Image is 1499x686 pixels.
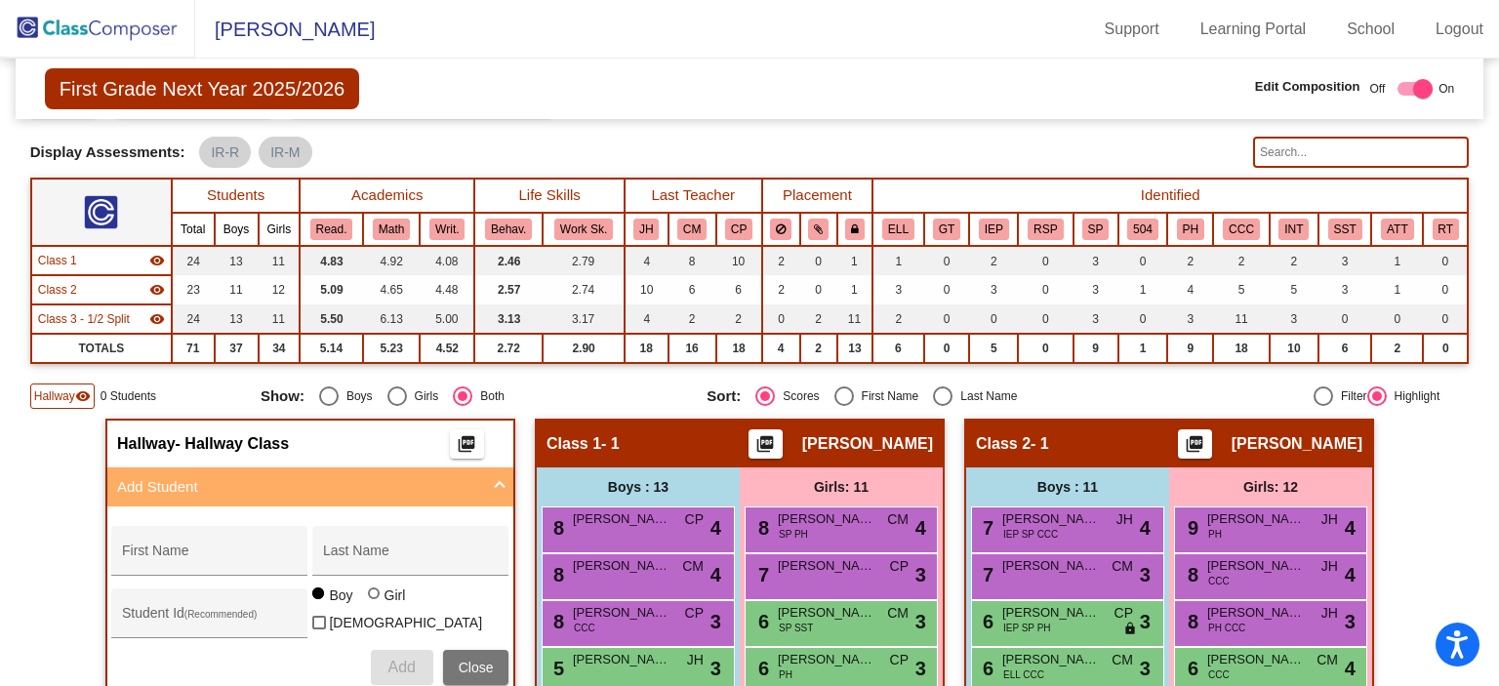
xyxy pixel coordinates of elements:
td: 2.90 [543,334,625,363]
mat-icon: visibility [149,253,165,268]
td: 2 [762,275,800,304]
td: 0 [1018,246,1073,275]
th: Total [172,213,214,246]
button: GT [933,219,960,240]
td: 3 [872,275,923,304]
th: Jolene Hruska [625,213,668,246]
div: Filter [1333,387,1367,405]
mat-icon: visibility [75,388,91,404]
th: Cari Pike [716,213,762,246]
button: PH [1177,219,1204,240]
button: RSP [1028,219,1063,240]
mat-radio-group: Select an option [261,386,692,406]
td: 1 [872,246,923,275]
th: Students [172,179,300,213]
td: Taylor Flowers - 1 [31,246,172,275]
button: Work Sk. [554,219,613,240]
td: 0 [1118,246,1168,275]
span: CM [1112,556,1133,577]
span: Off [1369,80,1385,98]
td: 6 [1318,334,1372,363]
mat-icon: picture_as_pdf [1183,434,1206,462]
button: Print Students Details [450,429,484,459]
td: 2 [1213,246,1270,275]
span: 5 [548,658,564,679]
td: 5 [969,334,1018,363]
span: 6 [978,658,993,679]
span: [PERSON_NAME] [1002,650,1100,669]
td: Julie Thornes - 1 [31,275,172,304]
div: First Name [854,387,919,405]
td: Lisa Rowe - 1/2 Combo [31,304,172,334]
td: 2 [872,304,923,334]
td: 5.50 [300,304,363,334]
span: CP [685,603,704,624]
span: CP [890,556,909,577]
span: PH CCC [1208,621,1245,635]
button: CCC [1223,219,1260,240]
button: Print Students Details [1178,429,1212,459]
span: 4 [710,560,721,589]
mat-icon: visibility [149,311,165,327]
span: JH [687,650,704,670]
th: Boys [215,213,259,246]
span: 7 [753,564,769,585]
span: [PERSON_NAME] [573,603,670,623]
span: 3 [915,560,926,589]
td: 3 [969,275,1018,304]
span: 6 [978,611,993,632]
button: SP [1082,219,1110,240]
span: 9 [1183,517,1198,539]
td: 24 [172,304,214,334]
td: 4 [762,334,800,363]
td: 0 [924,334,970,363]
mat-chip: IR-M [259,137,311,168]
td: 2.72 [474,334,543,363]
td: 12 [259,275,301,304]
td: 5.14 [300,334,363,363]
td: 2 [716,304,762,334]
td: 18 [1213,334,1270,363]
span: 8 [753,517,769,539]
td: 0 [1371,304,1423,334]
span: 4 [1345,654,1356,683]
td: 13 [215,246,259,275]
span: [PERSON_NAME] [1207,556,1305,576]
button: Close [443,650,509,685]
span: CM [1317,650,1338,670]
td: 4.48 [420,275,474,304]
button: Behav. [485,219,532,240]
button: INT [1278,219,1309,240]
td: 4.52 [420,334,474,363]
div: Girls: 12 [1169,467,1372,506]
span: SP PH [779,527,808,542]
span: - Hallway Class [176,434,290,454]
td: 23 [172,275,214,304]
span: [PERSON_NAME] [573,650,670,669]
div: Boys [339,387,373,405]
td: 6.13 [363,304,421,334]
span: lock [1123,622,1137,637]
td: 5.00 [420,304,474,334]
span: JH [1321,509,1338,530]
td: 11 [1213,304,1270,334]
td: 0 [1423,275,1468,304]
span: Display Assessments: [30,143,185,161]
span: 8 [1183,564,1198,585]
td: 3 [1074,246,1118,275]
td: 16 [668,334,716,363]
span: 4 [1140,513,1151,543]
span: 3 [915,607,926,636]
button: Print Students Details [749,429,783,459]
td: 2 [1371,334,1423,363]
td: 0 [1018,304,1073,334]
div: Highlight [1387,387,1440,405]
th: Last Teacher [625,179,762,213]
td: 3 [1318,275,1372,304]
th: Individualized Education Plan [969,213,1018,246]
td: 4 [625,246,668,275]
a: School [1331,14,1410,45]
span: [PERSON_NAME] [1232,434,1362,454]
td: 8 [668,246,716,275]
th: Attendance Concerns [1371,213,1423,246]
